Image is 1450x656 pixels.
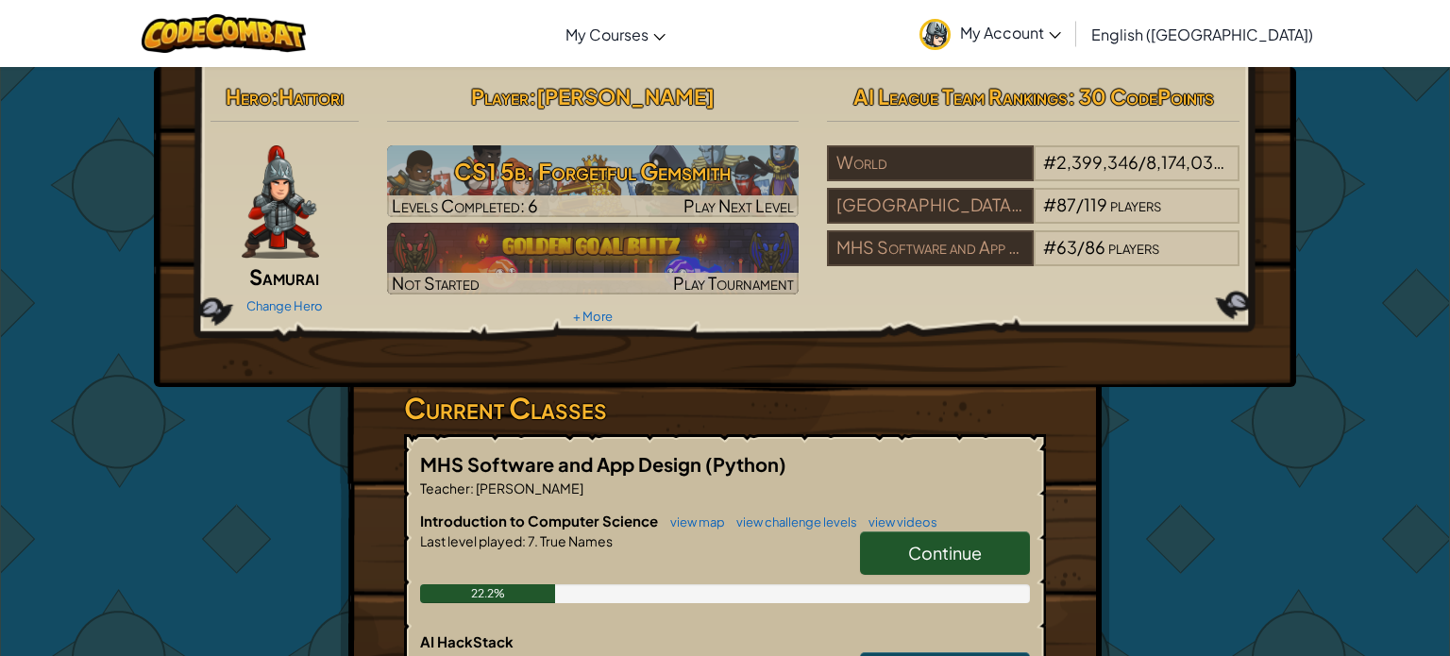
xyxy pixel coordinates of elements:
[471,83,529,109] span: Player
[226,83,271,109] span: Hero
[1084,193,1107,215] span: 119
[387,223,800,294] img: Golden Goal
[827,188,1033,224] div: [GEOGRAPHIC_DATA] (4441)
[565,25,649,44] span: My Courses
[556,8,675,59] a: My Courses
[387,150,800,193] h3: CS1 5b: Forgetful Gemsmith
[859,514,937,530] a: view videos
[573,309,613,324] a: + More
[1085,236,1105,258] span: 86
[661,514,725,530] a: view map
[420,452,705,476] span: MHS Software and App Design
[1056,193,1076,215] span: 87
[1076,193,1084,215] span: /
[827,145,1033,181] div: World
[960,23,1061,42] span: My Account
[529,83,536,109] span: :
[392,194,538,216] span: Levels Completed: 6
[420,512,661,530] span: Introduction to Computer Science
[242,145,319,259] img: samurai.pose.png
[387,223,800,294] a: Not StartedPlay Tournament
[1110,193,1161,215] span: players
[387,145,800,217] img: CS1 5b: Forgetful Gemsmith
[853,83,1068,109] span: AI League Team Rankings
[827,206,1239,227] a: [GEOGRAPHIC_DATA] (4441)#87/119players
[1225,151,1276,173] span: players
[538,532,613,549] span: True Names
[827,163,1239,185] a: World#2,399,346/8,174,037players
[271,83,278,109] span: :
[827,230,1033,266] div: MHS Software and App Design
[727,514,857,530] a: view challenge levels
[1043,193,1056,215] span: #
[919,19,951,50] img: avatar
[522,532,526,549] span: :
[1043,151,1056,173] span: #
[827,248,1239,270] a: MHS Software and App Design#63/86players
[683,194,794,216] span: Play Next Level
[420,532,522,549] span: Last level played
[908,542,982,563] span: Continue
[246,298,323,313] a: Change Hero
[1056,151,1138,173] span: 2,399,346
[1108,236,1159,258] span: players
[470,479,474,496] span: :
[404,387,1046,429] h3: Current Classes
[142,14,307,53] img: CodeCombat logo
[1082,8,1323,59] a: English ([GEOGRAPHIC_DATA])
[526,532,538,549] span: 7.
[910,4,1071,63] a: My Account
[392,272,480,294] span: Not Started
[420,632,514,650] span: AI HackStack
[474,479,583,496] span: [PERSON_NAME]
[420,479,470,496] span: Teacher
[705,452,786,476] span: (Python)
[387,145,800,217] a: Play Next Level
[1068,83,1214,109] span: : 30 CodePoints
[1091,25,1313,44] span: English ([GEOGRAPHIC_DATA])
[278,83,344,109] span: Hattori
[673,272,794,294] span: Play Tournament
[420,584,555,603] div: 22.2%
[536,83,715,109] span: [PERSON_NAME]
[1043,236,1056,258] span: #
[1056,236,1077,258] span: 63
[1146,151,1224,173] span: 8,174,037
[249,263,319,290] span: Samurai
[1077,236,1085,258] span: /
[1138,151,1146,173] span: /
